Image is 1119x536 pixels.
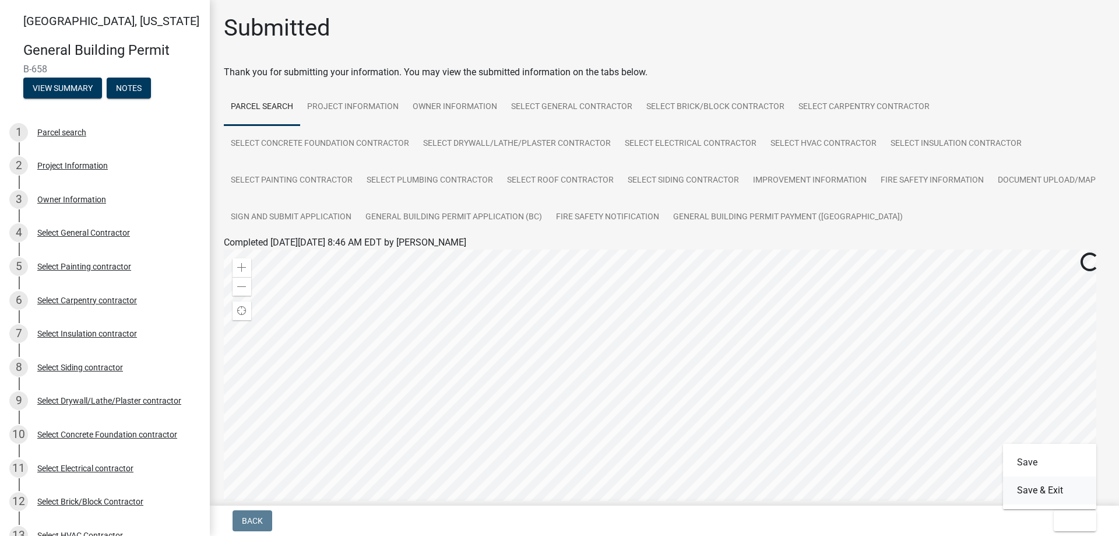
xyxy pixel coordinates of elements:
[107,84,151,93] wm-modal-confirm: Notes
[1003,477,1096,505] button: Save & Exit
[224,199,358,236] a: Sign and Submit Application
[23,64,186,75] span: B-658
[9,358,28,377] div: 8
[23,42,200,59] h4: General Building Permit
[37,430,177,439] div: Select Concrete Foundation contractor
[23,78,102,99] button: View Summary
[233,510,272,531] button: Back
[9,324,28,343] div: 7
[416,125,618,163] a: Select Drywall/Lathe/Plaster contractor
[504,89,639,126] a: Select General Contractor
[107,78,151,99] button: Notes
[37,464,133,472] div: Select Electrical contractor
[23,84,102,93] wm-modal-confirm: Summary
[358,199,549,236] a: General Building Permit Application (BC)
[233,277,251,296] div: Zoom out
[549,199,666,236] a: Fire Safety Notification
[37,296,137,304] div: Select Carpentry contractor
[763,125,884,163] a: Select HVAC Contractor
[9,123,28,142] div: 1
[9,425,28,444] div: 10
[233,302,251,320] div: Find my location
[9,459,28,478] div: 11
[9,257,28,276] div: 5
[1003,444,1096,509] div: Exit
[666,199,910,236] a: General Building Permit Payment ([GEOGRAPHIC_DATA])
[224,237,466,248] span: Completed [DATE][DATE] 8:46 AM EDT by [PERSON_NAME]
[500,162,621,199] a: Select Roof contractor
[746,162,874,199] a: Improvement Information
[1054,510,1096,531] button: Exit
[224,125,416,163] a: Select Concrete Foundation contractor
[224,14,330,42] h1: Submitted
[874,162,991,199] a: Fire Safety Information
[37,397,181,405] div: Select Drywall/Lathe/Plaster contractor
[23,14,199,28] span: [GEOGRAPHIC_DATA], [US_STATE]
[9,223,28,242] div: 4
[300,89,406,126] a: Project Information
[37,262,131,271] div: Select Painting contractor
[639,89,791,126] a: Select Brick/Block Contractor
[9,391,28,410] div: 9
[233,258,251,277] div: Zoom in
[224,65,1105,79] div: Thank you for submitting your information. You may view the submitted information on the tabs below.
[9,190,28,209] div: 3
[406,89,504,126] a: Owner Information
[37,128,86,136] div: Parcel search
[884,125,1029,163] a: Select Insulation contractor
[37,363,123,372] div: Select Siding contractor
[224,162,360,199] a: Select Painting contractor
[242,516,263,526] span: Back
[618,125,763,163] a: Select Electrical contractor
[37,162,108,170] div: Project Information
[224,89,300,126] a: Parcel search
[1063,516,1080,526] span: Exit
[1003,449,1096,477] button: Save
[791,89,937,126] a: Select Carpentry contractor
[37,498,143,506] div: Select Brick/Block Contractor
[9,492,28,511] div: 12
[9,291,28,310] div: 6
[991,162,1103,199] a: Document Upload/Map
[37,195,106,204] div: Owner Information
[37,229,130,237] div: Select General Contractor
[360,162,500,199] a: Select Plumbing contractor
[9,156,28,175] div: 2
[621,162,746,199] a: Select Siding contractor
[37,330,137,338] div: Select Insulation contractor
